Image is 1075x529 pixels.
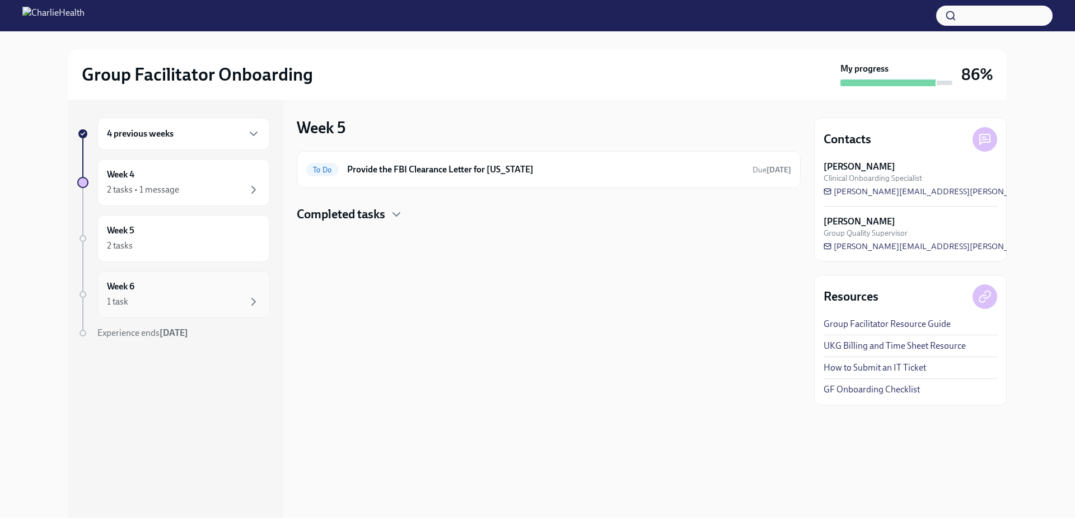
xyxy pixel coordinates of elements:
span: To Do [306,166,338,174]
span: Clinical Onboarding Specialist [824,173,922,184]
strong: [DATE] [766,165,791,175]
h6: Week 4 [107,168,134,181]
span: Group Quality Supervisor [824,228,908,238]
a: How to Submit an IT Ticket [824,362,926,374]
a: To DoProvide the FBI Clearance Letter for [US_STATE]Due[DATE] [306,161,791,179]
a: Week 61 task [77,271,270,318]
h6: Week 5 [107,224,134,237]
strong: [PERSON_NAME] [824,216,895,228]
a: UKG Billing and Time Sheet Resource [824,340,966,352]
h6: 4 previous weeks [107,128,174,140]
a: Week 42 tasks • 1 message [77,159,270,206]
h2: Group Facilitator Onboarding [82,63,313,86]
h4: Completed tasks [297,206,385,223]
div: 2 tasks • 1 message [107,184,179,196]
span: Experience ends [97,327,188,338]
div: 1 task [107,296,128,308]
a: Group Facilitator Resource Guide [824,318,951,330]
h4: Contacts [824,131,871,148]
h6: Week 6 [107,280,134,293]
a: Week 52 tasks [77,215,270,262]
div: Completed tasks [297,206,801,223]
strong: My progress [840,63,889,75]
strong: [PERSON_NAME] [824,161,895,173]
div: 2 tasks [107,240,133,252]
div: 4 previous weeks [97,118,270,150]
a: GF Onboarding Checklist [824,383,920,396]
h4: Resources [824,288,878,305]
h3: 86% [961,64,993,85]
img: CharlieHealth [22,7,85,25]
h3: Week 5 [297,118,345,138]
strong: [DATE] [160,327,188,338]
h6: Provide the FBI Clearance Letter for [US_STATE] [347,163,744,176]
span: Due [752,165,791,175]
span: October 14th, 2025 09:00 [752,165,791,175]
